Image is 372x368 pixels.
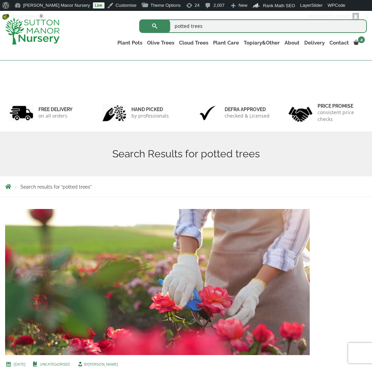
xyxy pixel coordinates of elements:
h6: FREE DELIVERY [38,106,72,112]
a: Olive Trees [145,38,177,48]
h1: Search Results for potted trees [5,148,367,160]
img: 4.jpg [289,103,312,123]
p: on all orders [38,112,72,119]
a: Contact [327,38,351,48]
h6: hand picked [131,106,169,112]
img: 1.jpg [10,104,33,122]
span: 0 [38,13,44,19]
a: [DATE] [14,362,26,367]
img: 2.jpg [102,104,126,122]
span: [PERSON_NAME] [314,14,351,19]
a: [PERSON_NAME] [88,362,118,367]
a: Delivery [302,38,327,48]
a: Plant Pots [115,38,145,48]
nav: Breadcrumbs [5,184,367,189]
span: Rank Math SEO [263,3,295,8]
img: 3.jpg [196,104,220,122]
span: by [77,362,118,367]
img: logo [5,18,60,45]
h6: Defra approved [225,106,270,112]
a: 2 [351,38,367,48]
img: Transform Your Space with Elegant Potted Trees and Exquisite Garden Pots from Sutton Manor Nurser... [5,209,310,355]
h6: Price promise [318,103,362,109]
a: Hi, [306,11,361,22]
input: Search... [139,19,367,33]
a: Uncategorised [40,362,70,367]
span: Search results for “potted trees” [20,184,92,190]
a: About [282,38,302,48]
p: consistent price checks [318,109,362,123]
a: Topiary&Other [241,38,282,48]
a: Cloud Trees [177,38,211,48]
a: Plant Care [211,38,241,48]
span: 2 [358,36,365,43]
p: checked & Licensed [225,112,270,119]
p: by professionals [131,112,169,119]
a: Transform Your Space with Elegant Potted Trees and Exquisite Garden Pots from Sutton Manor Nursery [5,278,310,285]
a: Live [93,2,104,8]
